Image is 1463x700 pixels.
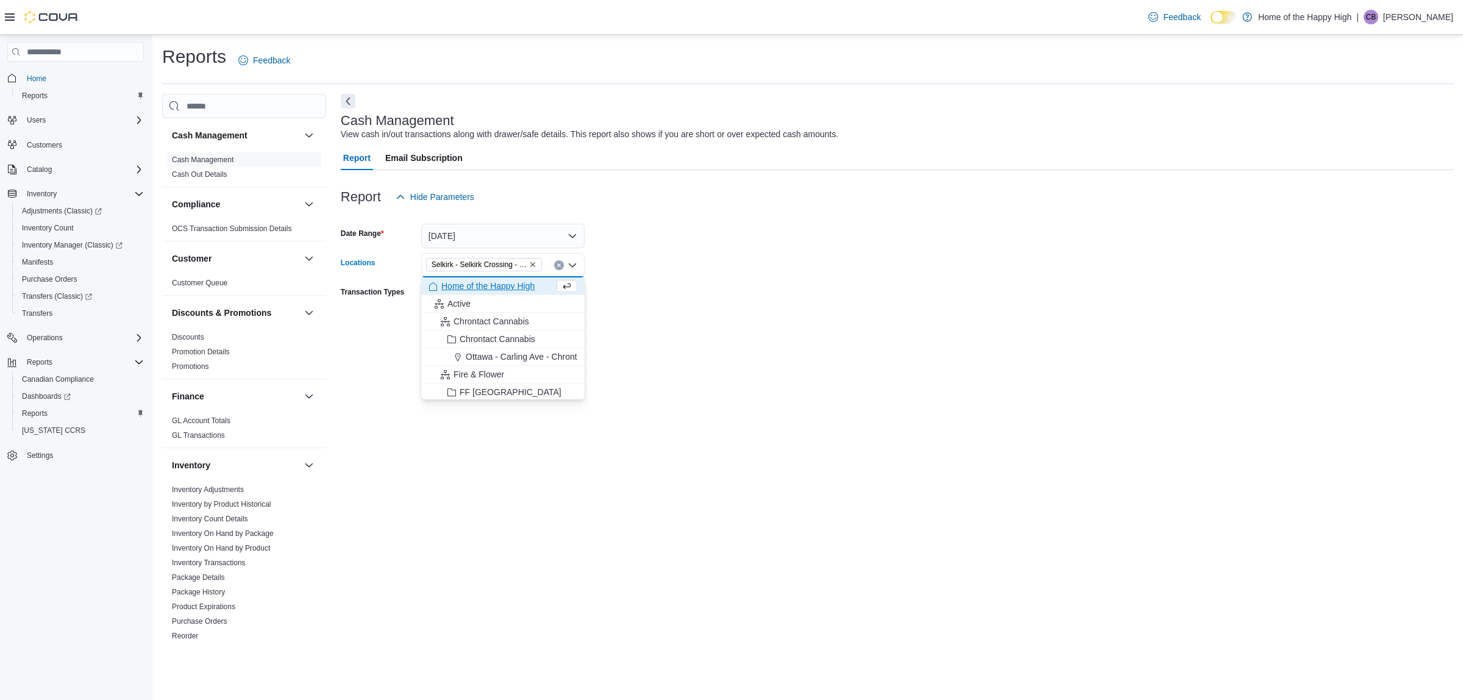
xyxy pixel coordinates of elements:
[172,170,227,179] a: Cash Out Details
[447,298,471,310] span: Active
[421,348,585,366] button: Ottawa - Carling Ave - Chrontact Cannabis
[454,368,504,380] span: Fire & Flower
[22,330,144,345] span: Operations
[17,255,144,270] span: Manifests
[172,587,225,597] span: Package History
[2,136,149,154] button: Customers
[22,138,67,152] a: Customers
[172,390,204,402] h3: Finance
[172,155,233,165] span: Cash Management
[172,416,230,425] a: GL Account Totals
[172,500,271,509] a: Inventory by Product Historical
[22,355,144,370] span: Reports
[162,413,326,448] div: Finance
[233,48,295,73] a: Feedback
[17,306,144,321] span: Transfers
[253,54,290,66] span: Feedback
[22,355,57,370] button: Reports
[172,252,299,265] button: Customer
[17,238,127,252] a: Inventory Manager (Classic)
[1258,10,1351,24] p: Home of the Happy High
[17,238,144,252] span: Inventory Manager (Classic)
[12,202,149,220] a: Adjustments (Classic)
[172,416,230,426] span: GL Account Totals
[27,333,63,343] span: Operations
[421,330,585,348] button: Chrontact Cannabis
[341,229,384,238] label: Date Range
[12,271,149,288] button: Purchase Orders
[22,448,58,463] a: Settings
[162,45,226,69] h1: Reports
[172,129,247,141] h3: Cash Management
[172,602,235,611] a: Product Expirations
[302,305,316,320] button: Discounts & Promotions
[17,406,52,421] a: Reports
[12,388,149,405] a: Dashboards
[12,422,149,439] button: [US_STATE] CCRS
[172,279,227,287] a: Customer Queue
[172,588,225,596] a: Package History
[172,529,274,538] a: Inventory On Hand by Package
[22,257,53,267] span: Manifests
[27,165,52,174] span: Catalog
[172,499,271,509] span: Inventory by Product Historical
[172,431,225,440] a: GL Transactions
[22,309,52,318] span: Transfers
[172,129,299,141] button: Cash Management
[172,459,210,471] h3: Inventory
[426,258,542,271] span: Selkirk - Selkirk Crossing - Fire & Flower
[466,351,627,363] span: Ottawa - Carling Ave - Chrontact Cannabis
[343,146,371,170] span: Report
[2,161,149,178] button: Catalog
[22,113,51,127] button: Users
[12,254,149,271] button: Manifests
[27,189,57,199] span: Inventory
[17,423,144,438] span: Washington CCRS
[432,259,527,271] span: Selkirk - Selkirk Crossing - Fire & Flower
[172,307,299,319] button: Discounts & Promotions
[17,272,144,287] span: Purchase Orders
[1211,11,1236,24] input: Dark Mode
[172,459,299,471] button: Inventory
[162,276,326,295] div: Customer
[302,251,316,266] button: Customer
[460,386,561,398] span: FF [GEOGRAPHIC_DATA]
[172,631,198,641] span: Reorder
[172,252,212,265] h3: Customer
[162,482,326,663] div: Inventory
[554,260,564,270] button: Clear input
[172,347,230,357] span: Promotion Details
[172,307,271,319] h3: Discounts & Promotions
[2,69,149,87] button: Home
[172,543,270,553] span: Inventory On Hand by Product
[17,289,144,304] span: Transfers (Classic)
[22,206,102,216] span: Adjustments (Classic)
[172,224,292,233] a: OCS Transaction Submission Details
[172,362,209,371] a: Promotions
[172,390,299,402] button: Finance
[1163,11,1200,23] span: Feedback
[27,115,46,125] span: Users
[172,632,198,640] a: Reorder
[17,372,99,387] a: Canadian Compliance
[172,198,299,210] button: Compliance
[27,140,62,150] span: Customers
[172,558,246,568] span: Inventory Transactions
[17,204,144,218] span: Adjustments (Classic)
[17,88,52,103] a: Reports
[17,221,79,235] a: Inventory Count
[22,448,144,463] span: Settings
[12,87,149,104] button: Reports
[172,485,244,495] span: Inventory Adjustments
[172,485,244,494] a: Inventory Adjustments
[22,187,62,201] button: Inventory
[341,94,355,109] button: Next
[12,288,149,305] a: Transfers (Classic)
[22,409,48,418] span: Reports
[172,617,227,626] a: Purchase Orders
[172,348,230,356] a: Promotion Details
[12,237,149,254] a: Inventory Manager (Classic)
[17,88,144,103] span: Reports
[17,389,144,404] span: Dashboards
